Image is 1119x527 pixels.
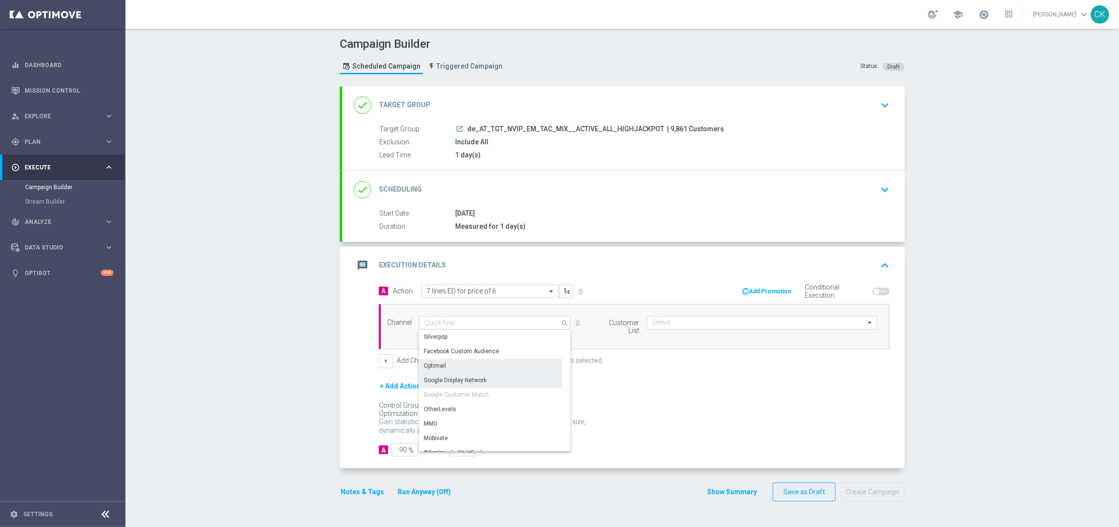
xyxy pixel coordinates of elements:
[379,354,393,368] button: +
[25,183,100,191] a: Campaign Builder
[101,270,113,276] div: +10
[11,164,114,171] div: play_circle_outline Execute keyboard_arrow_right
[455,208,886,218] div: [DATE]
[424,390,489,399] div: Google Customer Match
[25,260,101,286] a: Optibot
[1091,5,1109,24] div: CK
[379,445,388,454] div: A
[354,181,371,198] i: done
[877,256,893,275] button: keyboard_arrow_up
[11,61,114,69] button: equalizer Dashboard
[421,284,559,298] ng-select: 7 lines ED for price of 6
[419,417,562,431] div: Press SPACE to select this row.
[340,37,507,51] h1: Campaign Builder
[598,319,640,335] label: Customer List
[352,62,420,70] span: Scheduled Campaign
[25,180,125,194] div: Campaign Builder
[354,180,893,199] div: done Scheduling keyboard_arrow_down
[883,62,905,70] colored-tag: Draft
[11,112,20,121] i: person_search
[25,52,113,78] a: Dashboard
[455,137,886,147] div: Include All
[878,258,892,273] i: keyboard_arrow_up
[888,64,900,70] span: Draft
[11,163,20,172] i: play_circle_outline
[379,222,455,231] label: Duration
[354,96,893,114] div: done Target Group keyboard_arrow_down
[25,165,104,170] span: Execute
[379,402,460,418] div: Control Group Optimization
[104,111,113,121] i: keyboard_arrow_right
[25,139,104,145] span: Plan
[455,222,886,231] div: Measured for 1 day(s)
[1033,7,1091,22] a: [PERSON_NAME]keyboard_arrow_down
[379,138,455,147] label: Exclusion
[419,316,571,330] input: Quick find
[436,62,503,70] span: Triggered Campaign
[424,405,456,414] div: OtherLevels
[424,376,487,385] div: Google Display Network
[354,97,371,114] i: done
[11,138,20,146] i: gps_fixed
[11,218,104,226] div: Analyze
[25,113,104,119] span: Explore
[11,269,114,277] div: lightbulb Optibot +10
[423,445,445,454] div: Control
[419,402,562,417] div: Press SPACE to select this row.
[561,317,570,328] i: search
[805,283,869,300] label: Conditional Execution
[11,243,104,252] div: Data Studio
[424,347,499,356] div: Facebook Custom Audience
[467,125,664,134] span: de_AT_TGT_NVIP_EM_TAC_MIX__ACTIVE_ALL_HIGHJACKPOT
[11,138,104,146] div: Plan
[667,125,724,134] span: | 9,861 Customers
[397,486,452,498] button: Run Anyway (Off)
[11,61,20,69] i: equalizer
[379,151,455,160] label: Lead Time
[104,217,113,226] i: keyboard_arrow_right
[25,198,100,206] a: Stream Builder
[408,446,414,455] span: %
[424,448,484,457] div: OtherLevels Web Push
[424,434,448,443] div: Mobivate
[11,260,113,286] div: Optibot
[419,374,562,388] div: Press SPACE to deselect this row.
[25,219,104,225] span: Analyze
[379,185,422,194] h2: Scheduling
[23,512,53,517] a: Settings
[11,87,114,95] button: Mission Control
[11,138,114,146] button: gps_fixed Plan keyboard_arrow_right
[878,98,892,112] i: keyboard_arrow_down
[379,287,388,295] span: A
[379,125,455,134] label: Target Group
[860,62,879,71] div: Status:
[10,510,18,519] i: settings
[11,269,20,277] i: lightbulb
[11,244,114,251] button: Data Studio keyboard_arrow_right
[397,357,435,365] label: Add Channel
[11,163,104,172] div: Execute
[953,9,964,20] span: school
[425,58,505,74] a: Triggered Campaign
[11,52,113,78] div: Dashboard
[424,333,448,341] div: Silverpop
[424,419,437,428] div: MMG
[11,218,114,226] div: track_changes Analyze keyboard_arrow_right
[1079,9,1090,20] span: keyboard_arrow_down
[456,125,463,133] i: launch
[707,486,757,498] button: Show Summary
[11,112,114,120] button: person_search Explore keyboard_arrow_right
[419,330,562,345] div: Press SPACE to select this row.
[424,361,446,370] div: Optimail
[741,286,795,297] button: Add Promotion
[25,245,104,250] span: Data Studio
[379,100,431,110] h2: Target Group
[878,182,892,197] i: keyboard_arrow_down
[340,58,423,74] a: Scheduled Campaign
[104,243,113,252] i: keyboard_arrow_right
